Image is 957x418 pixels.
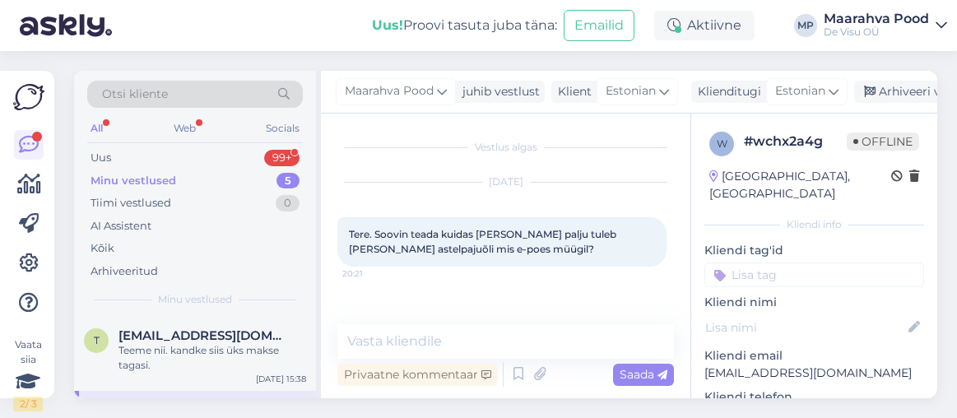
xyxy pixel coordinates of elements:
[372,17,403,33] b: Uus!
[337,140,674,155] div: Vestlus algas
[847,132,919,151] span: Offline
[744,132,847,151] div: # wchx2a4g
[456,83,540,100] div: juhib vestlust
[654,11,755,40] div: Aktiivne
[118,328,290,343] span: tiinalobja@hot.ee
[704,242,924,259] p: Kliendi tag'id
[256,373,306,385] div: [DATE] 15:38
[102,86,168,103] span: Otsi kliente
[170,118,199,139] div: Web
[709,168,891,202] div: [GEOGRAPHIC_DATA], [GEOGRAPHIC_DATA]
[824,26,929,39] div: De Visu OÜ
[337,174,674,189] div: [DATE]
[691,83,761,100] div: Klienditugi
[551,83,592,100] div: Klient
[276,173,300,189] div: 5
[349,228,619,255] span: Tere. Soovin teada kuidas [PERSON_NAME] palju tuleb [PERSON_NAME] astelpajuõli mis e-poes müügil?
[91,195,171,211] div: Tiimi vestlused
[704,262,924,287] input: Lisa tag
[337,364,498,386] div: Privaatne kommentaar
[87,118,106,139] div: All
[345,82,434,100] span: Maarahva Pood
[264,150,300,166] div: 99+
[704,388,924,406] p: Kliendi telefon
[342,267,404,280] span: 20:21
[704,294,924,311] p: Kliendi nimi
[704,365,924,382] p: [EMAIL_ADDRESS][DOMAIN_NAME]
[91,173,176,189] div: Minu vestlused
[705,318,905,337] input: Lisa nimi
[824,12,929,26] div: Maarahva Pood
[717,137,727,150] span: w
[158,292,232,307] span: Minu vestlused
[794,14,817,37] div: MP
[372,16,557,35] div: Proovi tasuta juba täna:
[606,82,656,100] span: Estonian
[704,217,924,232] div: Kliendi info
[91,240,114,257] div: Kõik
[91,263,158,280] div: Arhiveeritud
[91,218,151,235] div: AI Assistent
[91,150,111,166] div: Uus
[276,195,300,211] div: 0
[824,12,947,39] a: Maarahva PoodDe Visu OÜ
[620,367,667,382] span: Saada
[13,84,44,110] img: Askly Logo
[118,343,306,373] div: Teeme nii. kandke siis üks makse tagasi.
[704,347,924,365] p: Kliendi email
[564,10,634,41] button: Emailid
[13,337,43,411] div: Vaata siia
[94,334,100,346] span: t
[13,397,43,411] div: 2 / 3
[775,82,825,100] span: Estonian
[262,118,303,139] div: Socials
